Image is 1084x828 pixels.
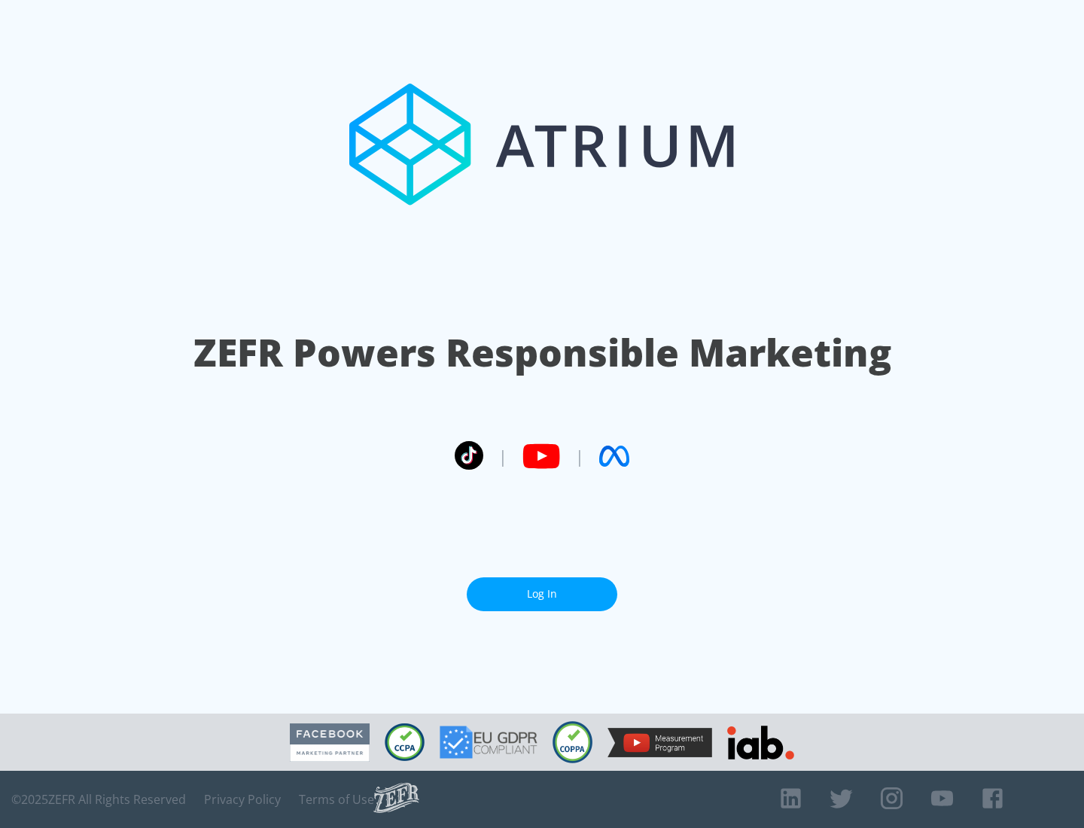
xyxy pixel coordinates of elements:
h1: ZEFR Powers Responsible Marketing [193,327,891,379]
span: © 2025 ZEFR All Rights Reserved [11,792,186,807]
a: Privacy Policy [204,792,281,807]
a: Log In [467,577,617,611]
span: | [575,445,584,467]
img: YouTube Measurement Program [607,728,712,757]
img: GDPR Compliant [440,726,537,759]
img: IAB [727,726,794,760]
img: Facebook Marketing Partner [290,723,370,762]
img: COPPA Compliant [553,721,592,763]
img: CCPA Compliant [385,723,425,761]
a: Terms of Use [299,792,374,807]
span: | [498,445,507,467]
